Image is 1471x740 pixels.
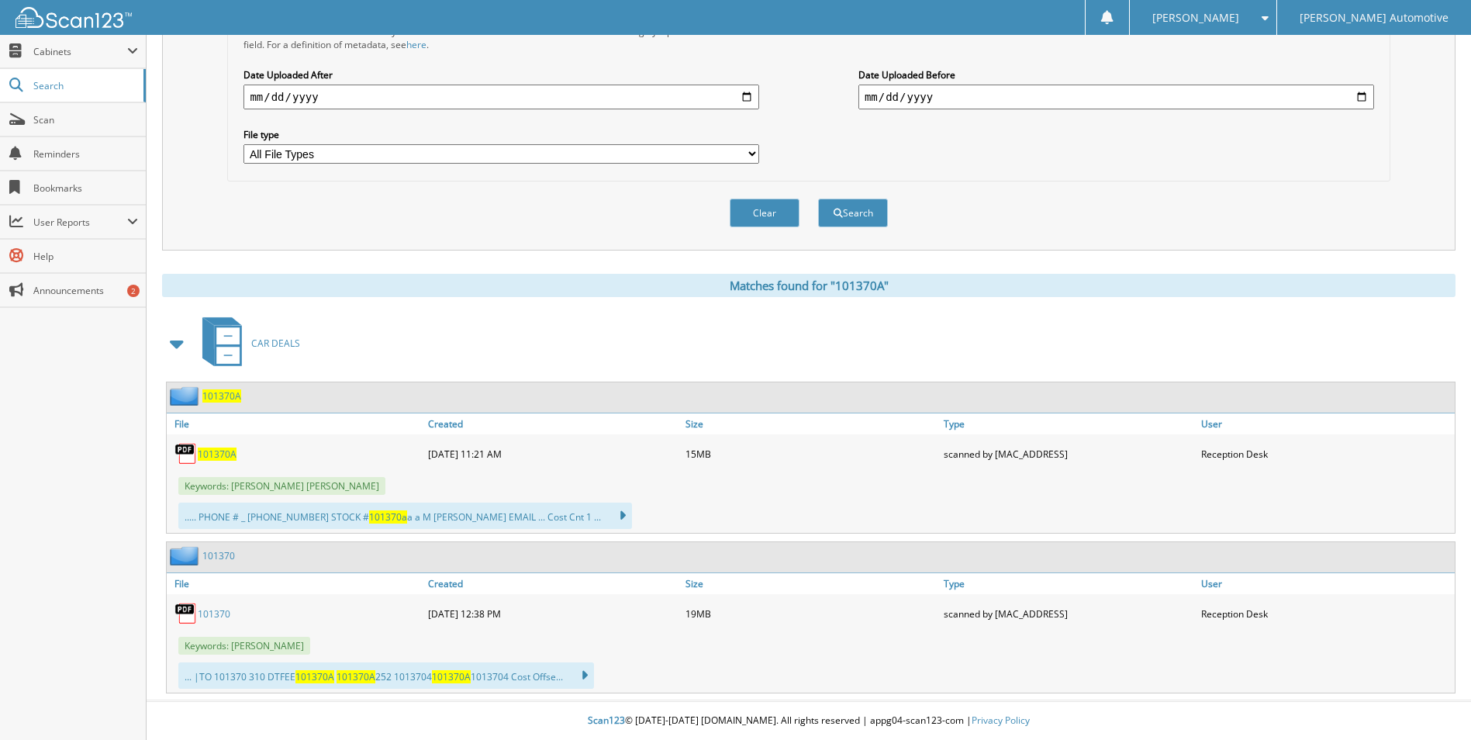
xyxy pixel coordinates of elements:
a: Size [682,413,939,434]
span: Cabinets [33,45,127,58]
div: Matches found for "101370A" [162,274,1455,297]
div: scanned by [MAC_ADDRESS] [940,598,1197,629]
a: 101370 [202,549,235,562]
span: Search [33,79,136,92]
a: 101370 [198,607,230,621]
img: PDF.png [174,442,198,465]
input: start [243,85,759,109]
span: 101370A [337,670,375,683]
div: [DATE] 12:38 PM [424,598,682,629]
div: 15MB [682,438,939,469]
a: 101370A [202,389,241,403]
div: Reception Desk [1197,438,1455,469]
span: CAR DEALS [251,337,300,350]
span: Announcements [33,284,138,297]
span: Scan [33,113,138,126]
div: All metadata fields are searched by default. Select a cabinet with metadata to enable filtering b... [243,25,759,51]
button: Clear [730,199,799,227]
span: 101370a [369,510,407,524]
span: Keywords: [PERSON_NAME] [178,637,310,655]
span: Help [33,250,138,263]
a: File [167,413,424,434]
a: File [167,573,424,594]
label: File type [243,128,759,141]
a: Created [424,413,682,434]
a: User [1197,573,1455,594]
div: 19MB [682,598,939,629]
div: 2 [127,285,140,297]
span: [PERSON_NAME] Automotive [1300,13,1449,22]
a: CAR DEALS [193,313,300,374]
img: scan123-logo-white.svg [16,7,132,28]
div: © [DATE]-[DATE] [DOMAIN_NAME]. All rights reserved | appg04-scan123-com | [147,702,1471,740]
label: Date Uploaded Before [858,68,1374,81]
div: ... |TO 101370 310 DTFEE 252 1013704 1013704 Cost Offse... [178,662,594,689]
span: Scan123 [588,714,625,727]
a: Privacy Policy [972,714,1030,727]
span: Reminders [33,147,138,161]
label: Date Uploaded After [243,68,759,81]
span: 101370A [295,670,334,683]
a: Type [940,413,1197,434]
a: User [1197,413,1455,434]
img: folder2.png [170,546,202,565]
img: folder2.png [170,386,202,406]
div: ..... PHONE # _ [PHONE_NUMBER] STOCK # a a M [PERSON_NAME] EMAIL ... Cost Cnt 1 ... [178,503,632,529]
img: PDF.png [174,602,198,625]
a: 101370A [198,448,237,461]
a: Created [424,573,682,594]
a: Size [682,573,939,594]
div: Reception Desk [1197,598,1455,629]
div: [DATE] 11:21 AM [424,438,682,469]
div: scanned by [MAC_ADDRESS] [940,438,1197,469]
span: [PERSON_NAME] [1152,13,1239,22]
span: Keywords: [PERSON_NAME] [PERSON_NAME] [178,477,385,495]
input: end [858,85,1374,109]
a: Type [940,573,1197,594]
span: User Reports [33,216,127,229]
span: 101370A [432,670,471,683]
button: Search [818,199,888,227]
a: here [406,38,426,51]
span: Bookmarks [33,182,138,195]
